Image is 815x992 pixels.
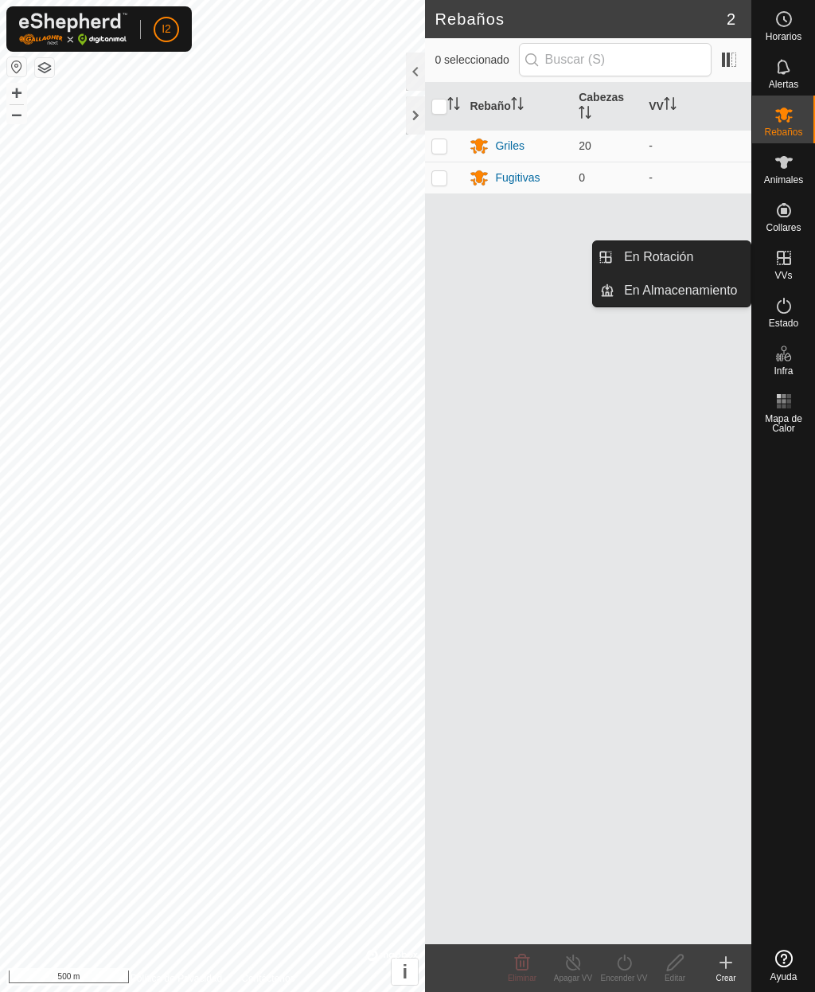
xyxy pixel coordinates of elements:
[774,366,793,376] span: Infra
[593,275,751,307] li: En Almacenamiento
[579,171,585,184] span: 0
[435,10,726,29] h2: Rebaños
[572,83,642,131] th: Cabezas
[766,223,801,232] span: Collares
[770,972,797,982] span: Ayuda
[764,175,803,185] span: Animales
[403,961,408,982] span: i
[162,21,171,37] span: I2
[624,281,737,300] span: En Almacenamiento
[642,130,751,162] td: -
[752,943,815,988] a: Ayuda
[700,972,751,984] div: Crear
[756,414,811,433] span: Mapa de Calor
[614,275,751,307] a: En Almacenamiento
[508,974,536,982] span: Eliminar
[463,83,572,131] th: Rebaño
[548,972,599,984] div: Apagar VV
[727,7,735,31] span: 2
[131,971,222,986] a: Política de Privacidad
[614,241,751,273] a: En Rotación
[7,57,26,76] button: Restablecer Mapa
[35,58,54,77] button: Capas del Mapa
[495,170,540,186] div: Fugitivas
[664,100,677,112] p-sorticon: Activar para ordenar
[19,13,127,45] img: Logo Gallagher
[599,972,649,984] div: Encender VV
[649,972,700,984] div: Editar
[642,83,751,131] th: VV
[764,127,802,137] span: Rebaños
[642,162,751,193] td: -
[495,138,524,154] div: Griles
[519,43,712,76] input: Buscar (S)
[769,318,798,328] span: Estado
[579,108,591,121] p-sorticon: Activar para ordenar
[593,241,751,273] li: En Rotación
[435,52,518,68] span: 0 seleccionado
[511,100,524,112] p-sorticon: Activar para ordenar
[579,139,591,152] span: 20
[624,248,693,267] span: En Rotación
[766,32,801,41] span: Horarios
[769,80,798,89] span: Alertas
[392,959,418,985] button: i
[774,271,792,280] span: VVs
[7,104,26,123] button: –
[447,100,460,112] p-sorticon: Activar para ordenar
[7,84,26,103] button: +
[241,971,294,986] a: Contáctenos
